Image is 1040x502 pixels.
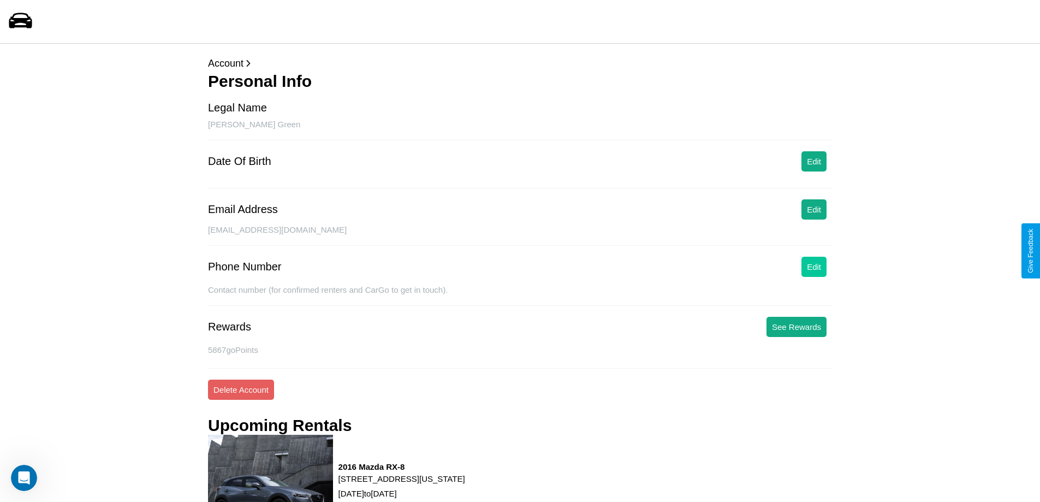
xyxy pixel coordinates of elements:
h3: 2016 Mazda RX-8 [338,462,465,471]
button: Edit [801,257,827,277]
iframe: Intercom live chat [11,465,37,491]
div: [EMAIL_ADDRESS][DOMAIN_NAME] [208,225,832,246]
button: Delete Account [208,380,274,400]
button: Edit [801,151,827,172]
p: Account [208,55,832,72]
div: Contact number (for confirmed renters and CarGo to get in touch). [208,285,832,306]
div: Email Address [208,203,278,216]
p: 5867 goPoints [208,342,832,357]
h3: Upcoming Rentals [208,416,352,435]
div: Phone Number [208,261,282,273]
h3: Personal Info [208,72,832,91]
p: [STREET_ADDRESS][US_STATE] [338,471,465,486]
div: Rewards [208,321,251,333]
div: Give Feedback [1027,229,1035,273]
p: [DATE] to [DATE] [338,486,465,501]
div: Date Of Birth [208,155,271,168]
div: Legal Name [208,102,267,114]
button: Edit [801,199,827,220]
button: See Rewards [766,317,827,337]
div: [PERSON_NAME] Green [208,120,832,140]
